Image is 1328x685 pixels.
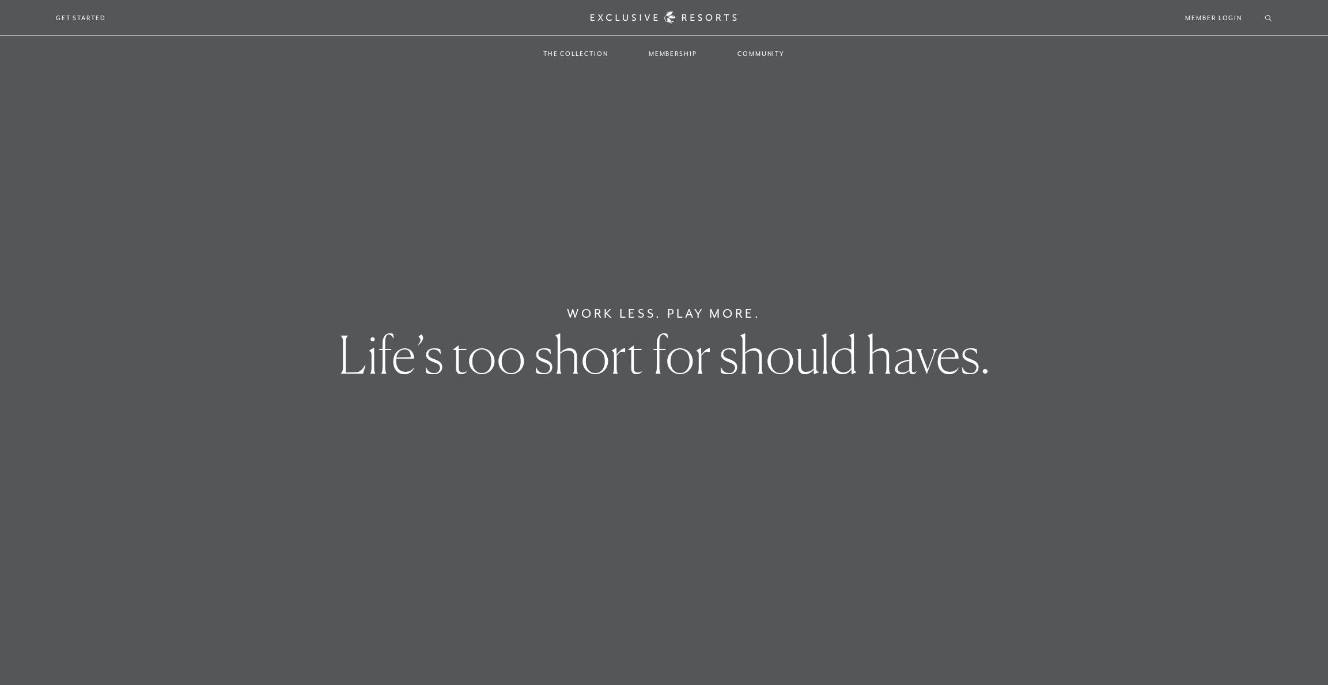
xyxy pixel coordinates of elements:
a: Get Started [56,13,106,23]
a: The Collection [532,37,620,70]
h1: Life’s too short for should haves. [338,329,990,381]
h6: Work Less. Play More. [567,304,761,323]
a: Community [726,37,796,70]
a: Membership [637,37,709,70]
a: Member Login [1185,13,1242,23]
